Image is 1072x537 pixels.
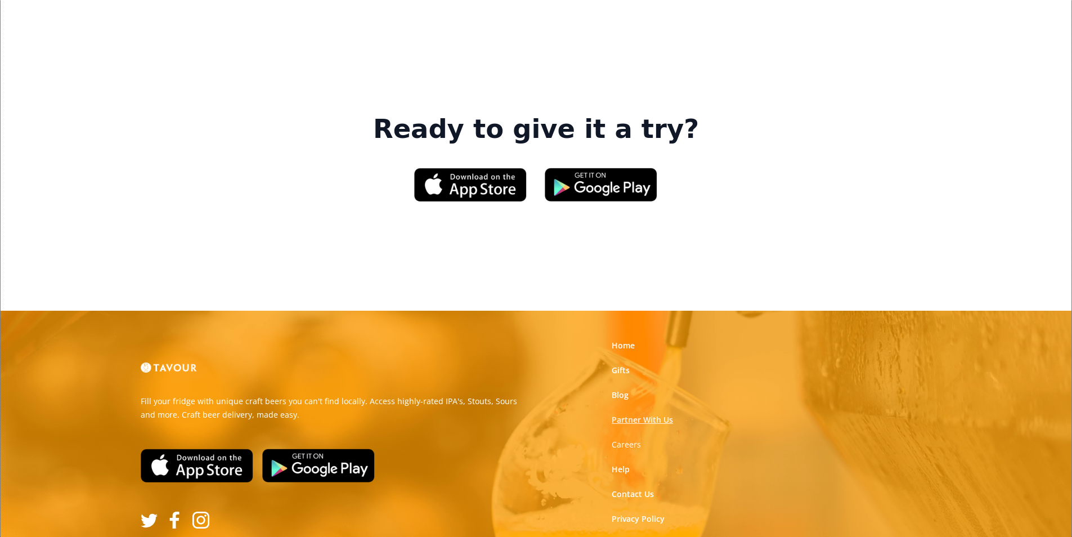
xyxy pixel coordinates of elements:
[612,439,641,450] a: Careers
[612,414,673,426] a: Partner With Us
[612,489,654,500] a: Contact Us
[373,114,699,145] strong: Ready to give it a try?
[612,390,629,401] a: Blog
[612,464,630,475] a: Help
[612,513,665,525] a: Privacy Policy
[612,365,630,376] a: Gifts
[612,340,635,351] a: Home
[141,395,528,422] p: Fill your fridge with unique craft beers you can't find locally. Access highly-rated IPA's, Stout...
